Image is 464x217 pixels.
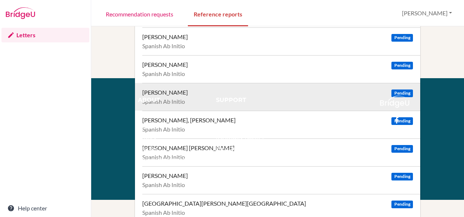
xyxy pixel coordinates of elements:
[216,112,265,141] a: Email us at [EMAIL_ADDRESS][DOMAIN_NAME]
[391,145,413,153] span: Pending
[142,200,306,207] div: [GEOGRAPHIC_DATA][PERSON_NAME][GEOGRAPHIC_DATA]
[391,173,413,180] span: Pending
[1,28,89,42] a: Letters
[142,83,420,111] a: [PERSON_NAME] Pending Spanish Ab Initio
[142,55,420,83] a: [PERSON_NAME] Pending Spanish Ab Initio
[138,156,187,163] a: Acknowledgements
[142,61,188,68] div: [PERSON_NAME]
[391,201,413,208] span: Pending
[138,96,200,104] div: About
[142,172,188,179] div: [PERSON_NAME]
[391,34,413,42] span: Pending
[216,145,247,152] a: Help Center
[142,166,420,194] a: [PERSON_NAME] Pending Spanish Ab Initio
[1,201,89,216] a: Help center
[138,145,158,152] a: Cookies
[138,123,153,130] a: Terms
[391,62,413,69] span: Pending
[216,96,271,104] div: Support
[142,209,413,216] div: Spanish Ab Initio
[138,112,164,119] a: Resources
[380,96,410,108] img: logo_white@2x-f4f0deed5e89b7ecb1c2cc34c3e3d731f90f0f143d5ea2071677605dd97b5244.png
[100,1,179,26] a: Recommendation requests
[142,70,413,77] div: Spanish Ab Initio
[138,134,156,141] a: Privacy
[142,89,188,96] div: [PERSON_NAME]
[142,27,420,55] a: [PERSON_NAME] Pending Spanish Ab Initio
[142,181,413,189] div: Spanish Ab Initio
[142,42,413,50] div: Spanish Ab Initio
[391,90,413,97] span: Pending
[399,6,455,20] button: [PERSON_NAME]
[142,33,188,41] div: [PERSON_NAME]
[188,1,248,26] a: Reference reports
[6,7,35,19] img: Bridge-U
